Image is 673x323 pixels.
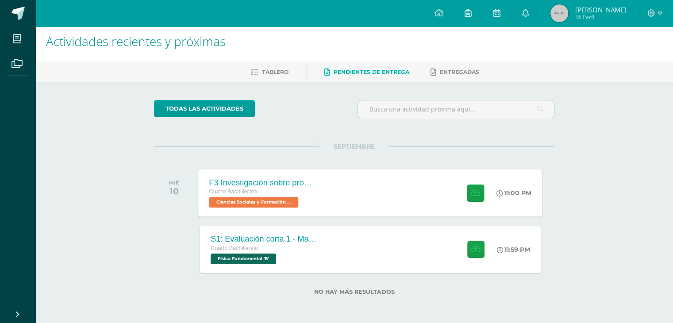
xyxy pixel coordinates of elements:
span: [PERSON_NAME] [575,5,626,14]
span: Entregadas [440,69,479,75]
img: 45x45 [550,4,568,22]
input: Busca una actividad próxima aquí... [358,100,554,118]
a: Entregadas [431,65,479,79]
label: No hay más resultados [154,288,554,295]
span: Mi Perfil [575,13,626,21]
div: 10 [169,186,179,196]
div: S1: Evaluación corta 1 - Magnesitmo y principios básicos. [211,235,317,244]
span: Ciencias Sociales y Formación Ciudadana 'B' [209,197,299,208]
span: Actividades recientes y próximas [46,33,226,50]
a: todas las Actividades [154,100,255,117]
span: Cuarto Bachillerato [211,245,258,251]
span: Cuarto Bachillerato [209,188,257,195]
a: Pendientes de entrega [324,65,409,79]
span: SEPTIEMBRE [319,142,389,150]
span: Pendientes de entrega [334,69,409,75]
span: Tablero [262,69,288,75]
a: Tablero [251,65,288,79]
div: 11:59 PM [497,246,530,254]
div: F3 Investigación sobre problemas de salud mental como fenómeno social [209,178,316,187]
div: MIÉ [169,180,179,186]
div: 11:00 PM [497,189,532,197]
span: Física Fundamental 'B' [211,254,276,264]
